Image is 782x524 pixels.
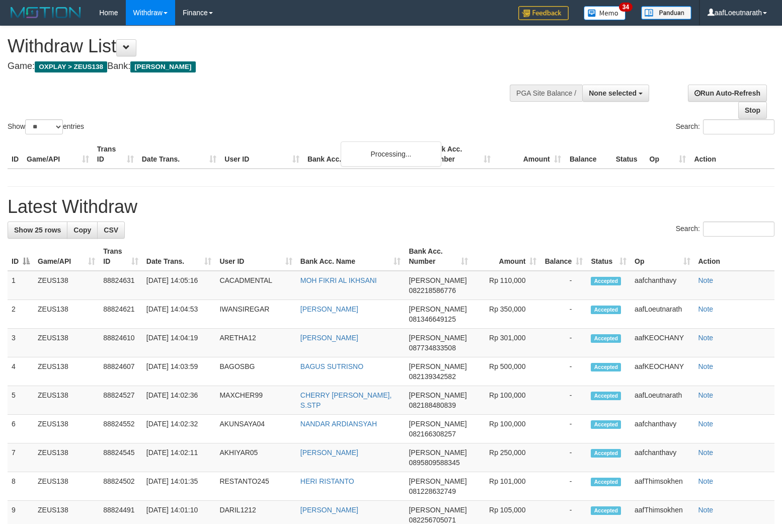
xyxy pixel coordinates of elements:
span: Copy [73,226,91,234]
span: Copy 082188480839 to clipboard [409,401,455,409]
td: CACADMENTAL [215,271,296,300]
td: 88824502 [99,472,142,501]
td: aafLoeutnarath [631,300,694,329]
img: Feedback.jpg [518,6,569,20]
td: Rp 110,000 [472,271,540,300]
span: Accepted [591,334,621,343]
td: 2 [8,300,34,329]
a: Note [698,420,714,428]
input: Search: [703,119,774,134]
h1: Withdraw List [8,36,511,56]
span: Accepted [591,392,621,400]
span: [PERSON_NAME] [409,305,466,313]
td: 88824621 [99,300,142,329]
td: ZEUS138 [34,300,99,329]
td: aafchanthavy [631,443,694,472]
a: Note [698,305,714,313]
th: Trans ID: activate to sort column ascending [99,242,142,271]
td: 88824552 [99,415,142,443]
select: Showentries [25,119,63,134]
span: Copy 082166308257 to clipboard [409,430,455,438]
td: 88824610 [99,329,142,357]
th: Status: activate to sort column ascending [587,242,631,271]
a: BAGUS SUTRISNO [300,362,363,370]
span: [PERSON_NAME] [409,448,466,457]
span: Copy 082139342582 to clipboard [409,372,455,381]
span: Accepted [591,363,621,371]
td: - [540,329,587,357]
td: - [540,271,587,300]
label: Search: [676,221,774,237]
td: Rp 100,000 [472,386,540,415]
a: Note [698,477,714,485]
a: Show 25 rows [8,221,67,239]
th: Game/API [23,140,93,169]
td: Rp 500,000 [472,357,540,386]
th: Bank Acc. Number: activate to sort column ascending [405,242,472,271]
a: Note [698,276,714,284]
td: MAXCHER99 [215,386,296,415]
span: [PERSON_NAME] [409,362,466,370]
a: HERI RISTANTO [300,477,354,485]
td: aafKEOCHANY [631,329,694,357]
button: None selected [582,85,649,102]
td: ZEUS138 [34,271,99,300]
td: [DATE] 14:02:32 [142,415,216,443]
span: Accepted [591,420,621,429]
td: [DATE] 14:04:53 [142,300,216,329]
a: Note [698,506,714,514]
th: Status [612,140,646,169]
a: CHERRY [PERSON_NAME], S.STP [300,391,392,409]
th: Date Trans.: activate to sort column ascending [142,242,216,271]
th: ID [8,140,23,169]
span: [PERSON_NAME] [130,61,195,72]
th: Date Trans. [138,140,221,169]
td: 6 [8,415,34,443]
span: Accepted [591,449,621,458]
td: ZEUS138 [34,443,99,472]
span: [PERSON_NAME] [409,334,466,342]
a: Note [698,334,714,342]
th: Trans ID [93,140,138,169]
a: Copy [67,221,98,239]
label: Search: [676,119,774,134]
span: Accepted [591,277,621,285]
a: Note [698,362,714,370]
span: Copy 082256705071 to clipboard [409,516,455,524]
td: 88824545 [99,443,142,472]
th: User ID: activate to sort column ascending [215,242,296,271]
th: ID: activate to sort column descending [8,242,34,271]
a: MOH FIKRI AL IKHSANI [300,276,377,284]
a: [PERSON_NAME] [300,334,358,342]
span: Accepted [591,306,621,314]
td: 8 [8,472,34,501]
td: 3 [8,329,34,357]
td: ZEUS138 [34,415,99,443]
span: [PERSON_NAME] [409,420,466,428]
td: Rp 100,000 [472,415,540,443]
td: 88824527 [99,386,142,415]
td: - [540,386,587,415]
a: Stop [738,102,767,119]
td: ZEUS138 [34,386,99,415]
span: [PERSON_NAME] [409,391,466,399]
a: CSV [97,221,125,239]
td: 4 [8,357,34,386]
td: [DATE] 14:05:16 [142,271,216,300]
a: NANDAR ARDIANSYAH [300,420,377,428]
img: Button%20Memo.svg [584,6,626,20]
span: Copy 081228632749 to clipboard [409,487,455,495]
a: [PERSON_NAME] [300,448,358,457]
a: Note [698,391,714,399]
span: Copy 087734833508 to clipboard [409,344,455,352]
td: aafLoeutnarath [631,386,694,415]
td: AKHIYAR05 [215,443,296,472]
td: 88824607 [99,357,142,386]
span: [PERSON_NAME] [409,477,466,485]
td: ZEUS138 [34,357,99,386]
a: [PERSON_NAME] [300,305,358,313]
a: [PERSON_NAME] [300,506,358,514]
h4: Game: Bank: [8,61,511,71]
span: OXPLAY > ZEUS138 [35,61,107,72]
span: Show 25 rows [14,226,61,234]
